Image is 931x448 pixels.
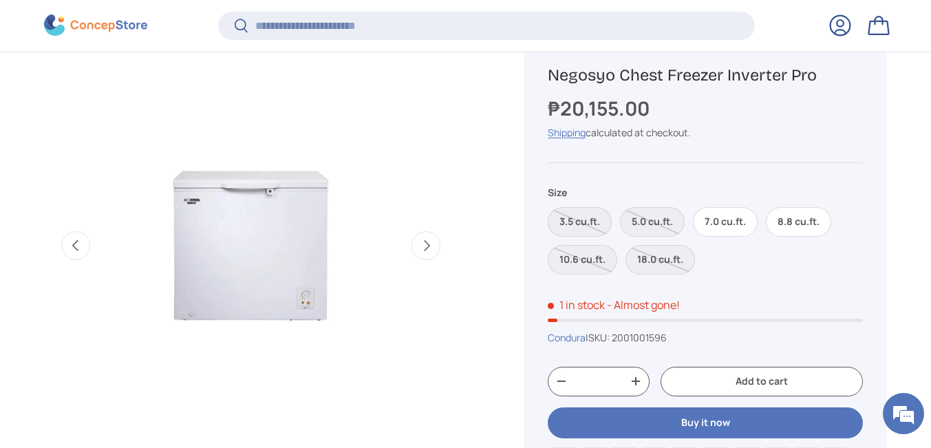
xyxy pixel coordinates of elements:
span: | [586,331,667,344]
button: Buy it now [548,407,863,438]
label: Sold out [548,207,612,237]
span: 1 in stock [548,297,605,312]
strong: ₱20,155.00 [548,95,653,121]
div: calculated at checkout. [548,125,863,140]
label: Sold out [620,207,685,237]
span: 2001001596 [612,331,667,344]
a: Shipping [548,126,586,139]
a: Condura [548,331,586,344]
legend: Size [548,185,567,200]
button: Add to cart [661,367,863,396]
h1: Negosyo Chest Freezer Inverter Pro [548,65,863,86]
label: Sold out [548,245,617,275]
img: ConcepStore [44,15,147,36]
p: - Almost gone! [607,297,680,312]
label: Sold out [625,245,695,275]
span: SKU: [588,331,610,344]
